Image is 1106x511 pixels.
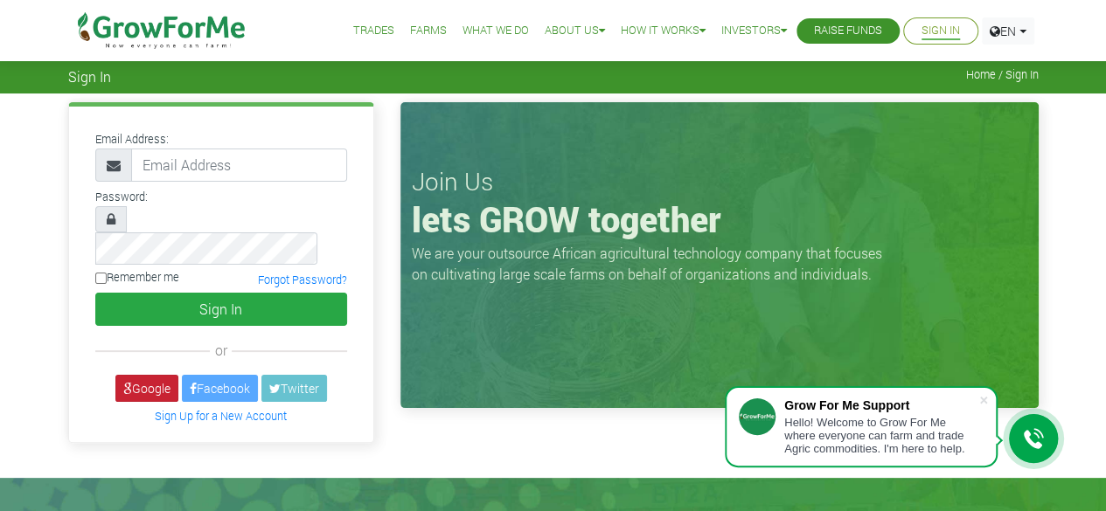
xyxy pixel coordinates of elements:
[412,198,1027,240] h1: lets GROW together
[412,167,1027,197] h3: Join Us
[412,243,893,285] p: We are your outsource African agricultural technology company that focuses on cultivating large s...
[545,22,605,40] a: About Us
[155,409,287,423] a: Sign Up for a New Account
[68,68,111,85] span: Sign In
[95,293,347,326] button: Sign In
[982,17,1034,45] a: EN
[784,398,978,412] div: Grow For Me Support
[95,131,169,148] label: Email Address:
[410,22,447,40] a: Farms
[621,22,706,40] a: How it Works
[95,273,107,284] input: Remember me
[814,22,882,40] a: Raise Funds
[95,269,179,286] label: Remember me
[463,22,529,40] a: What We Do
[721,22,787,40] a: Investors
[353,22,394,40] a: Trades
[258,273,347,287] a: Forgot Password?
[95,340,347,361] div: or
[115,375,178,402] a: Google
[784,416,978,455] div: Hello! Welcome to Grow For Me where everyone can farm and trade Agric commodities. I'm here to help.
[966,68,1039,81] span: Home / Sign In
[922,22,960,40] a: Sign In
[131,148,347,182] input: Email Address
[95,189,148,205] label: Password:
